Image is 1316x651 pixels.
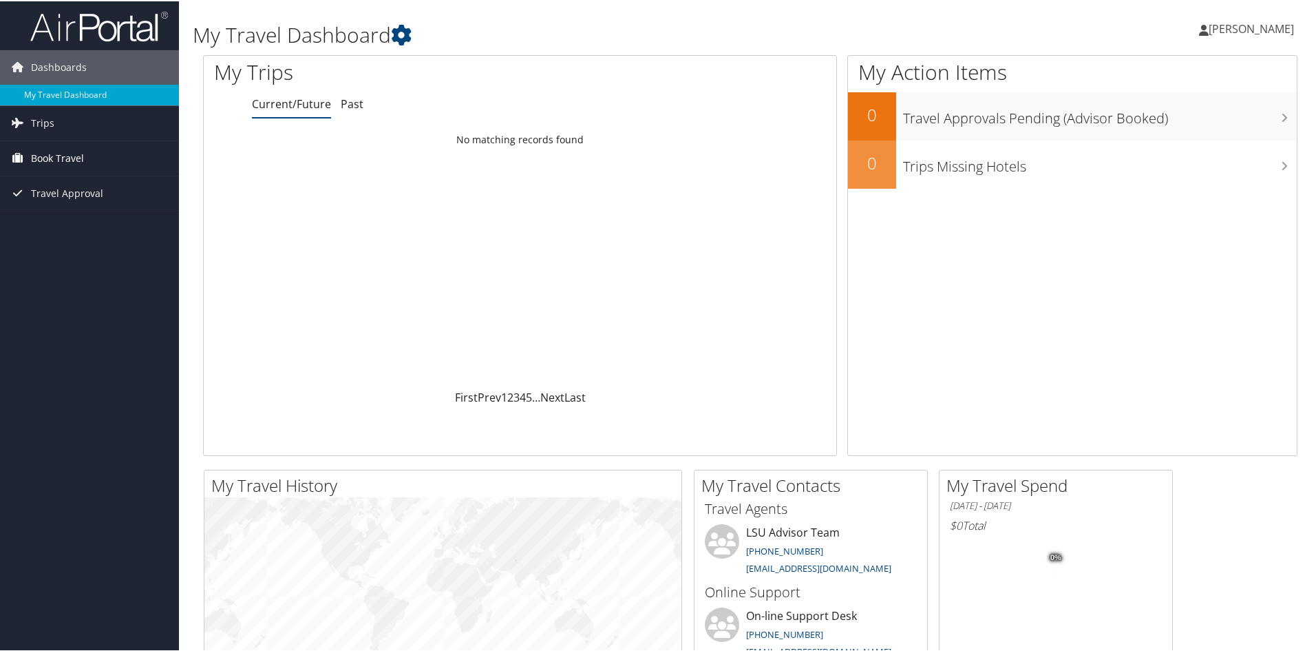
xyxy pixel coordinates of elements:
[1050,552,1061,561] tspan: 0%
[211,473,681,496] h2: My Travel History
[532,389,540,404] span: …
[848,139,1297,187] a: 0Trips Missing Hotels
[478,389,501,404] a: Prev
[1199,7,1308,48] a: [PERSON_NAME]
[701,473,927,496] h2: My Travel Contacts
[520,389,526,404] a: 4
[746,561,891,573] a: [EMAIL_ADDRESS][DOMAIN_NAME]
[31,175,103,209] span: Travel Approval
[564,389,586,404] a: Last
[848,102,896,125] h2: 0
[950,498,1162,511] h6: [DATE] - [DATE]
[848,56,1297,85] h1: My Action Items
[31,105,54,139] span: Trips
[698,523,924,579] li: LSU Advisor Team
[950,517,1162,532] h6: Total
[513,389,520,404] a: 3
[540,389,564,404] a: Next
[204,126,836,151] td: No matching records found
[526,389,532,404] a: 5
[848,150,896,174] h2: 0
[501,389,507,404] a: 1
[946,473,1172,496] h2: My Travel Spend
[746,627,823,639] a: [PHONE_NUMBER]
[848,91,1297,139] a: 0Travel Approvals Pending (Advisor Booked)
[31,49,87,83] span: Dashboards
[31,140,84,174] span: Book Travel
[341,95,363,110] a: Past
[705,498,917,517] h3: Travel Agents
[252,95,331,110] a: Current/Future
[455,389,478,404] a: First
[507,389,513,404] a: 2
[705,581,917,601] h3: Online Support
[193,19,936,48] h1: My Travel Dashboard
[903,101,1297,127] h3: Travel Approvals Pending (Advisor Booked)
[746,544,823,556] a: [PHONE_NUMBER]
[214,56,562,85] h1: My Trips
[30,9,168,41] img: airportal-logo.png
[950,517,962,532] span: $0
[1209,20,1294,35] span: [PERSON_NAME]
[903,149,1297,175] h3: Trips Missing Hotels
